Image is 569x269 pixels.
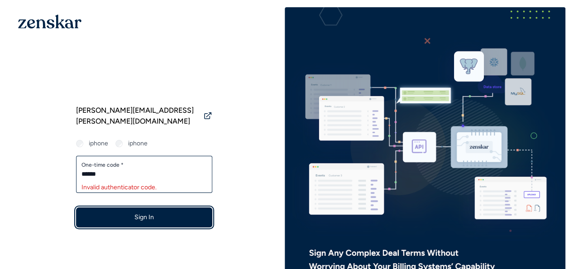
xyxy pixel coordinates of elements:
img: 1OGAJ2xQqyY4LXKgY66KYq0eOWRCkrZdAb3gUhuVAqdWPZE9SRJmCz+oDMSn4zDLXe31Ii730ItAGKgCKgCCgCikA4Av8PJUP... [18,14,81,29]
span: [PERSON_NAME][EMAIL_ADDRESS][PERSON_NAME][DOMAIN_NAME] [76,105,200,127]
button: Sign In [76,207,212,227]
div: Invalid authenticator code. [81,183,207,192]
label: iphone [89,139,108,147]
label: One-time code * [81,161,207,168]
label: iphone [128,139,148,147]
